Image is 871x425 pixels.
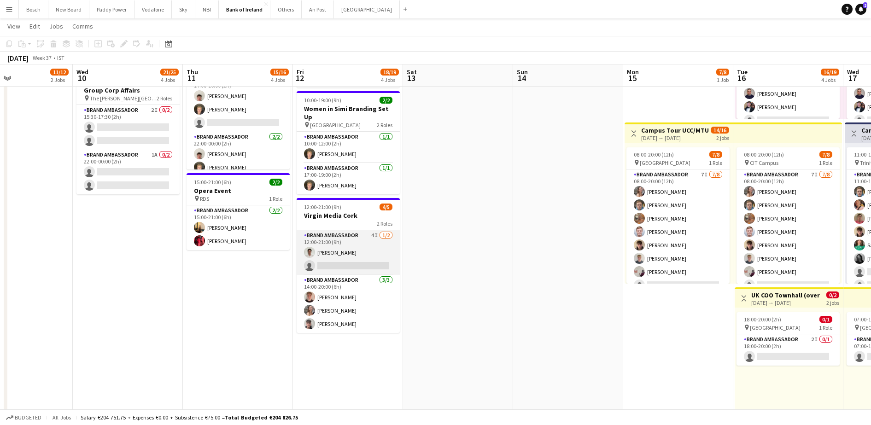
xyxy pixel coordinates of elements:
app-job-card: 15:30-00:00 (8h30m) (Thu)0/4Group Corp Affairs The [PERSON_NAME][GEOGRAPHIC_DATA]2 RolesBrand Amb... [76,73,180,194]
span: 14 [515,73,528,83]
app-job-card: 08:00-20:00 (12h)7/8 [GEOGRAPHIC_DATA]1 RoleBrand Ambassador7I7/808:00-20:00 (12h)[PERSON_NAME][P... [626,147,730,284]
span: CIT Campus [750,159,778,166]
app-job-card: 18:00-20:00 (2h)0/1 [GEOGRAPHIC_DATA]1 RoleBrand Ambassador2I0/118:00-20:00 (2h) [737,312,840,366]
button: Paddy Power [89,0,134,18]
span: 16/19 [821,69,839,76]
span: [GEOGRAPHIC_DATA] [640,159,690,166]
span: All jobs [51,414,73,421]
app-card-role: Brand Ambassador4I1/212:00-21:00 (9h)[PERSON_NAME] [297,230,400,275]
button: Others [270,0,302,18]
button: Bosch [19,0,48,18]
span: 17 [846,73,859,83]
span: 14/16 [711,127,729,134]
span: Sun [517,68,528,76]
button: New Board [48,0,89,18]
div: 2 Jobs [51,76,68,83]
span: 1 Role [709,159,722,166]
app-job-card: 15:00-21:00 (6h)2/2Opera Event RDS1 RoleBrand Ambassador2/215:00-21:00 (6h)[PERSON_NAME][PERSON_N... [187,173,290,250]
span: 08:00-20:00 (12h) [744,151,784,158]
a: Comms [69,20,97,32]
span: 7/8 [709,151,722,158]
span: 2 Roles [377,122,392,128]
h3: Group Corp Affairs [76,86,180,94]
span: 0/1 [819,316,832,323]
span: 12 [295,73,304,83]
span: Jobs [49,22,63,30]
div: 4 Jobs [821,76,839,83]
span: Thu [187,68,198,76]
span: 15:00-21:00 (6h) [194,179,231,186]
span: 08:00-20:00 (12h) [634,151,674,158]
div: 4 Jobs [161,76,178,83]
span: 18/19 [380,69,399,76]
div: 4 Jobs [381,76,398,83]
span: Total Budgeted €204 826.75 [225,414,298,421]
span: 1 Role [819,324,832,331]
app-card-role: Brand Ambassador2I0/215:30-17:30 (2h) [76,105,180,150]
span: 4/5 [380,204,392,210]
span: 11/12 [50,69,69,76]
span: [GEOGRAPHIC_DATA] [750,324,801,331]
span: The [PERSON_NAME][GEOGRAPHIC_DATA] [90,95,157,102]
button: Vodafone [134,0,172,18]
app-card-role: Brand Ambassador1A0/222:00-00:00 (2h) [76,150,180,194]
button: NBI [195,0,219,18]
div: [DATE] → [DATE] [751,299,820,306]
app-card-role: Brand Ambassador7I7/808:00-20:00 (12h)[PERSON_NAME][PERSON_NAME][PERSON_NAME][PERSON_NAME][PERSON... [737,169,840,294]
span: Wed [847,68,859,76]
div: 10:00-19:00 (9h)2/2Women in Simi Branding Set Up [GEOGRAPHIC_DATA]2 RolesBrand Ambassador1/110:00... [297,91,400,194]
span: 16 [736,73,748,83]
app-job-card: 08:00-20:00 (12h)7/8 CIT Campus1 RoleBrand Ambassador7I7/808:00-20:00 (12h)[PERSON_NAME][PERSON_N... [737,147,840,284]
div: [DATE] [7,53,29,63]
h3: UK COO Townhall (overnight) [751,291,820,299]
button: An Post [302,0,334,18]
div: 2 jobs [826,298,839,306]
span: RDS [200,195,209,202]
div: [DATE] → [DATE] [641,134,709,141]
button: Sky [172,0,195,18]
app-job-card: 12:00-21:00 (9h)4/5Virgin Media Cork2 RolesBrand Ambassador4I1/212:00-21:00 (9h)[PERSON_NAME] Bra... [297,198,400,333]
span: 1 Role [269,195,282,202]
span: 2/2 [269,179,282,186]
span: 21/25 [160,69,179,76]
span: 1 Role [819,159,832,166]
span: 2 Roles [377,220,392,227]
span: Edit [29,22,40,30]
span: 12:00-21:00 (9h) [304,204,341,210]
a: View [4,20,24,32]
button: [GEOGRAPHIC_DATA] [334,0,400,18]
span: 2/2 [380,97,392,104]
span: Budgeted [15,414,41,421]
span: 0/2 [826,291,839,298]
span: Comms [72,22,93,30]
span: Tue [737,68,748,76]
app-card-role: Brand Ambassador2/222:00-00:00 (2h)[PERSON_NAME][PERSON_NAME] [187,132,290,176]
div: 2 jobs [716,134,729,141]
div: IST [57,54,64,61]
a: Jobs [46,20,67,32]
span: 13 [405,73,417,83]
h3: Opera Event [187,186,290,195]
span: Mon [627,68,639,76]
span: View [7,22,20,30]
button: Bank of Ireland [219,0,270,18]
span: 15/16 [270,69,289,76]
a: 2 [855,4,866,15]
app-card-role: Brand Ambassador5I1A2/314:00-16:00 (2h)[PERSON_NAME][PERSON_NAME] [187,74,290,132]
span: 2 Roles [157,95,172,102]
h3: Virgin Media Cork [297,211,400,220]
span: Fri [297,68,304,76]
h3: Women in Simi Branding Set Up [297,105,400,121]
span: Sat [407,68,417,76]
app-job-card: 14:00-00:00 (10h) (Fri)4/5Retail [GEOGRAPHIC_DATA] RRMP Branding Set Up Hilton Charlemont2 RolesB... [187,33,290,169]
span: Wed [76,68,88,76]
span: Week 37 [30,54,53,61]
span: 7/8 [819,151,832,158]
